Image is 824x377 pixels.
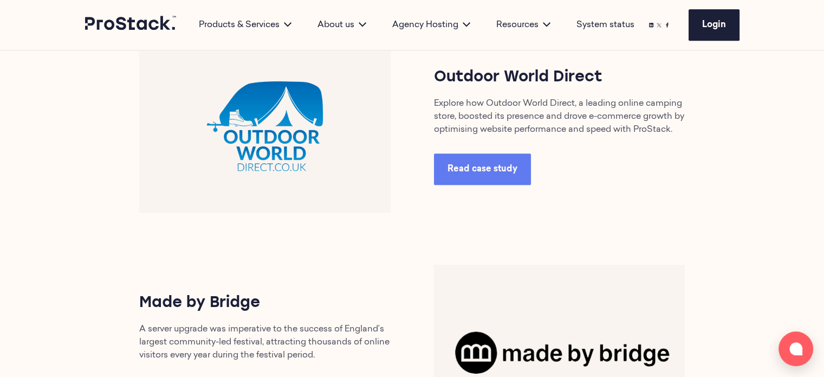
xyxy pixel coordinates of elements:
p: Explore how Outdoor World Direct, a leading online camping store, boosted its presence and drove ... [434,97,685,136]
span: Read case study [447,165,517,174]
a: Read case study [434,154,531,185]
h3: Outdoor World Direct [434,67,685,88]
h3: Made by Bridge [139,292,391,314]
button: Open chat window [778,331,813,366]
a: Prostack logo [85,16,177,34]
div: About us [304,18,379,31]
div: Resources [483,18,563,31]
div: Agency Hosting [379,18,483,31]
span: Login [702,21,726,29]
p: A server upgrade was imperative to the success of England’s largest community-led festival, attra... [139,323,391,362]
img: OWD-768x530.png [139,40,391,213]
a: System status [576,18,634,31]
a: Login [689,9,739,41]
div: Products & Services [186,18,304,31]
